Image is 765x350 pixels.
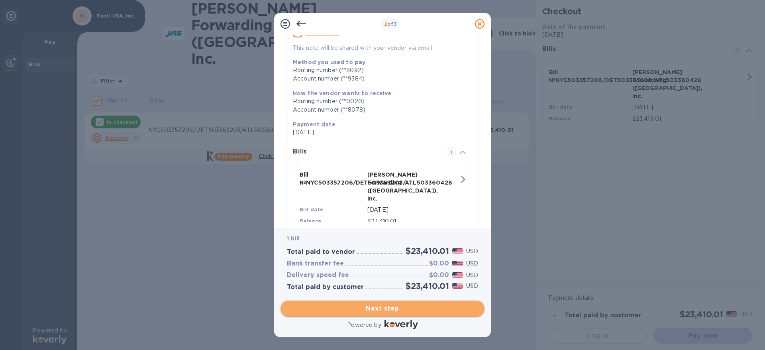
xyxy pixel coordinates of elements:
img: Logo [384,320,418,329]
p: USD [466,271,478,279]
div: Account number (**8078) [293,106,466,114]
img: USD [452,261,463,266]
b: Payment date [293,121,335,128]
button: Bill №NYC503357206/DET503363203/ATL503360428[PERSON_NAME] Forwarding ([GEOGRAPHIC_DATA]), Inc.Bil... [293,164,472,232]
b: Method you used to pay [293,59,365,65]
p: $23,410.01 [367,217,459,226]
span: Next step [287,304,478,313]
div: Routing number (**8092) [293,66,466,75]
div: Routing number (**0020) [293,97,466,106]
b: of 3 [384,21,397,27]
u: Add a note [306,29,339,36]
span: 1 [447,148,456,157]
h3: Bills [293,148,437,155]
img: USD [452,283,463,289]
p: USD [466,282,478,290]
h3: Total paid to vendor [287,248,355,256]
p: [DATE] [367,206,459,214]
p: USD [466,260,478,268]
h3: $0.00 [429,271,449,279]
h3: Bank transfer fee [287,260,344,267]
h2: $23,410.01 [406,281,449,291]
p: [PERSON_NAME] Forwarding ([GEOGRAPHIC_DATA]), Inc. [367,171,432,203]
img: USD [452,272,463,278]
p: This note will be shared with your vendor via email [293,44,472,52]
h2: $23,410.01 [406,246,449,256]
b: Balance [300,218,322,224]
b: How the vendor wants to receive [293,90,392,96]
b: 1 bill [287,235,300,242]
div: Account number (**9384) [293,75,466,83]
b: Bill date [300,206,324,212]
p: USD [466,247,478,256]
p: Powered by [347,321,381,329]
button: Next step [280,301,484,317]
p: Bill № NYC503357206/DET503363203/ATL503360428 [300,171,364,187]
h3: Total paid by customer [287,283,364,291]
span: 2 [384,21,387,27]
p: [DATE] [293,128,466,137]
img: USD [452,248,463,254]
h3: Delivery speed fee [287,271,349,279]
h3: $0.00 [429,260,449,267]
